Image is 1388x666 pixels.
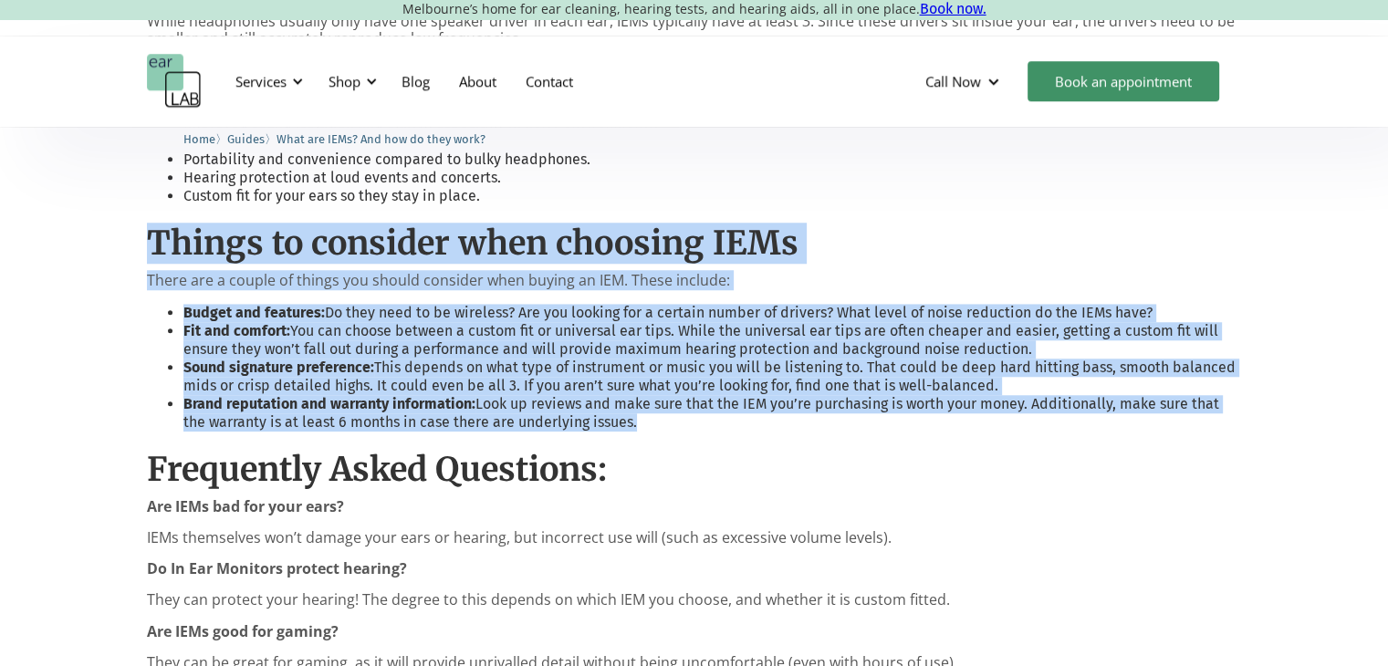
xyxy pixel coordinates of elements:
strong: Do In Ear Monitors protect hearing? [147,558,407,578]
li: You can choose between a custom fit or universal ear tips. While the universal ear tips are often... [183,322,1242,359]
strong: Brand reputation and warranty information: [183,395,475,412]
div: Services [235,72,287,90]
p: ‍ [147,498,1242,515]
li: This depends on what type of instrument or music you will be listening to. That could be deep har... [183,359,1242,395]
p: They can protect your hearing! The degree to this depends on which IEM you choose, and whether it... [147,591,1242,609]
strong: Fit and comfort: [183,322,290,339]
h2: Things to consider when choosing IEMs [147,224,1242,263]
strong: Are IEMs bad for your ears? [147,496,344,516]
div: Shop [318,54,382,109]
p: While headphones usually only have one speaker driver in each ear, IEMs typically have at least 3... [147,13,1242,47]
div: Services [224,54,308,109]
span: Guides [227,132,265,146]
li: Do they need to be wireless? Are you looking for a certain number of drivers? What level of noise... [183,304,1242,322]
a: What are IEMs? And how do they work? [277,130,485,147]
a: About [444,55,511,108]
div: Call Now [925,72,981,90]
strong: Are IEMs good for gaming? [147,621,339,641]
p: There are a couple of things you should consider when buying an IEM. These include: [147,272,1242,289]
h2: Frequently Asked Questions: [147,450,1242,489]
li: Hearing protection at loud events and concerts. [183,169,1242,187]
a: Book an appointment [1028,61,1219,101]
li: Look up reviews and make sure that the IEM you’re purchasing is worth your money. Additionally, m... [183,395,1242,432]
div: Shop [329,72,360,90]
a: Guides [227,130,265,147]
li: 〉 [227,130,277,149]
a: Contact [511,55,588,108]
div: Call Now [911,54,1018,109]
a: Home [183,130,215,147]
li: Portability and convenience compared to bulky headphones. [183,151,1242,169]
span: What are IEMs? And how do they work? [277,132,485,146]
span: Home [183,132,215,146]
a: Blog [387,55,444,108]
li: Custom fit for your ears so they stay in place. [183,187,1242,205]
strong: Budget and features: [183,304,325,321]
a: home [147,54,202,109]
strong: Sound signature preference: [183,359,374,376]
p: IEMs themselves won’t damage your ears or hearing, but incorrect use will (such as excessive volu... [147,529,1242,546]
li: 〉 [183,130,227,149]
